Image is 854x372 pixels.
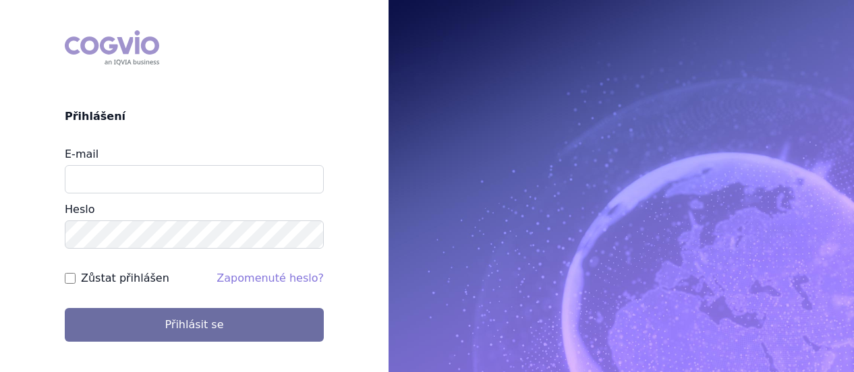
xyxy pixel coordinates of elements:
label: Zůstat přihlášen [81,270,169,286]
a: Zapomenuté heslo? [217,272,324,284]
label: E-mail [65,148,98,160]
h2: Přihlášení [65,108,324,125]
button: Přihlásit se [65,308,324,342]
label: Heslo [65,203,94,216]
div: COGVIO [65,30,159,65]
